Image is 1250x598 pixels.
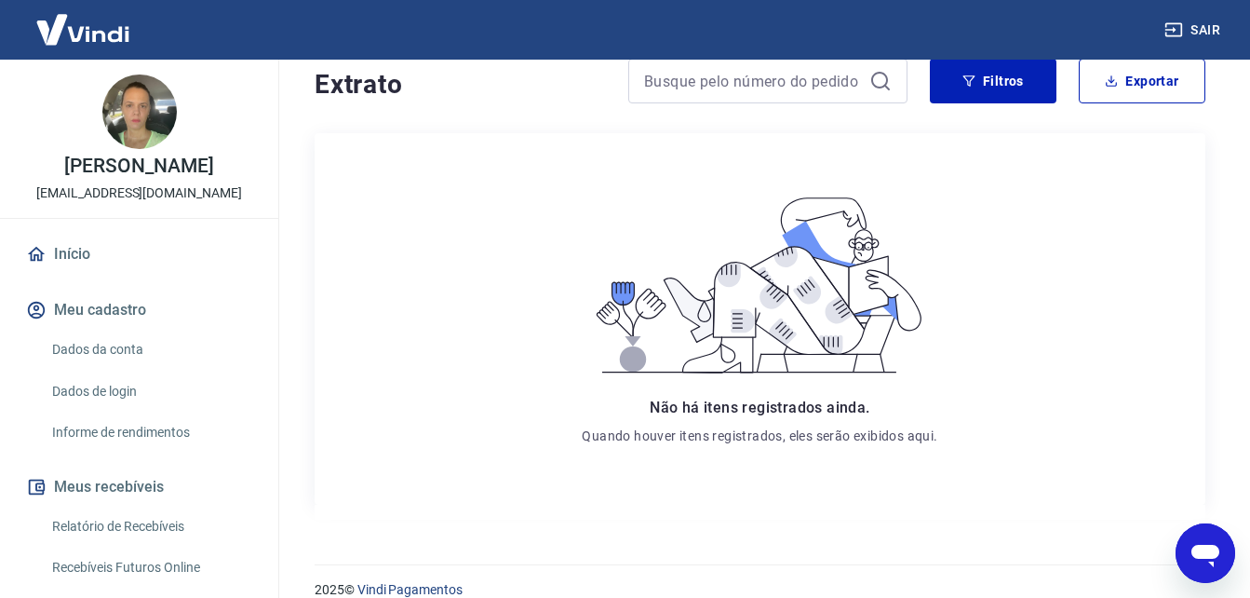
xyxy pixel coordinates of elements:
[22,467,256,508] button: Meus recebíveis
[22,1,143,58] img: Vindi
[1079,59,1205,103] button: Exportar
[357,582,463,597] a: Vindi Pagamentos
[22,234,256,275] a: Início
[1176,523,1235,583] iframe: Botão para abrir a janela de mensagens
[102,75,177,149] img: 15d61fe2-2cf3-463f-abb3-188f2b0ad94a.jpeg
[22,290,256,331] button: Meu cadastro
[930,59,1056,103] button: Filtros
[45,331,256,369] a: Dados da conta
[45,414,256,452] a: Informe de rendimentos
[650,399,869,416] span: Não há itens registrados ainda.
[1161,13,1228,48] button: Sair
[582,427,937,445] p: Quando houver itens registrados, eles serão exibidos aqui.
[64,156,213,176] p: [PERSON_NAME]
[644,67,862,95] input: Busque pelo número do pedido
[315,66,606,103] h4: Extrato
[36,183,242,203] p: [EMAIL_ADDRESS][DOMAIN_NAME]
[45,549,256,587] a: Recebíveis Futuros Online
[45,373,256,411] a: Dados de login
[45,508,256,546] a: Relatório de Recebíveis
